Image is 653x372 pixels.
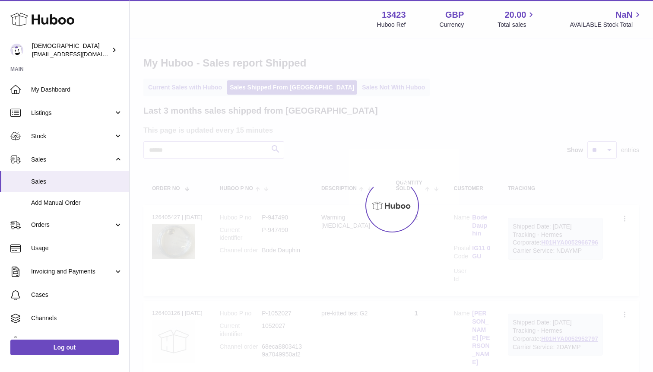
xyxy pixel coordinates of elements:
span: Cases [31,291,123,299]
span: Usage [31,244,123,252]
span: Add Manual Order [31,199,123,207]
span: [EMAIL_ADDRESS][DOMAIN_NAME] [32,51,127,57]
span: My Dashboard [31,86,123,94]
span: Sales [31,178,123,186]
span: Listings [31,109,114,117]
strong: GBP [445,9,464,21]
span: Stock [31,132,114,140]
div: Huboo Ref [377,21,406,29]
span: AVAILABLE Stock Total [570,21,643,29]
span: Orders [31,221,114,229]
span: 20.00 [504,9,526,21]
a: Log out [10,340,119,355]
span: Sales [31,156,114,164]
div: Currency [440,21,464,29]
a: NaN AVAILABLE Stock Total [570,9,643,29]
a: 20.00 Total sales [498,9,536,29]
span: Total sales [498,21,536,29]
div: [DEMOGRAPHIC_DATA] [32,42,110,58]
strong: 13423 [382,9,406,21]
span: Channels [31,314,123,322]
span: NaN [615,9,633,21]
img: olgazyuz@outlook.com [10,44,23,57]
span: Invoicing and Payments [31,267,114,276]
